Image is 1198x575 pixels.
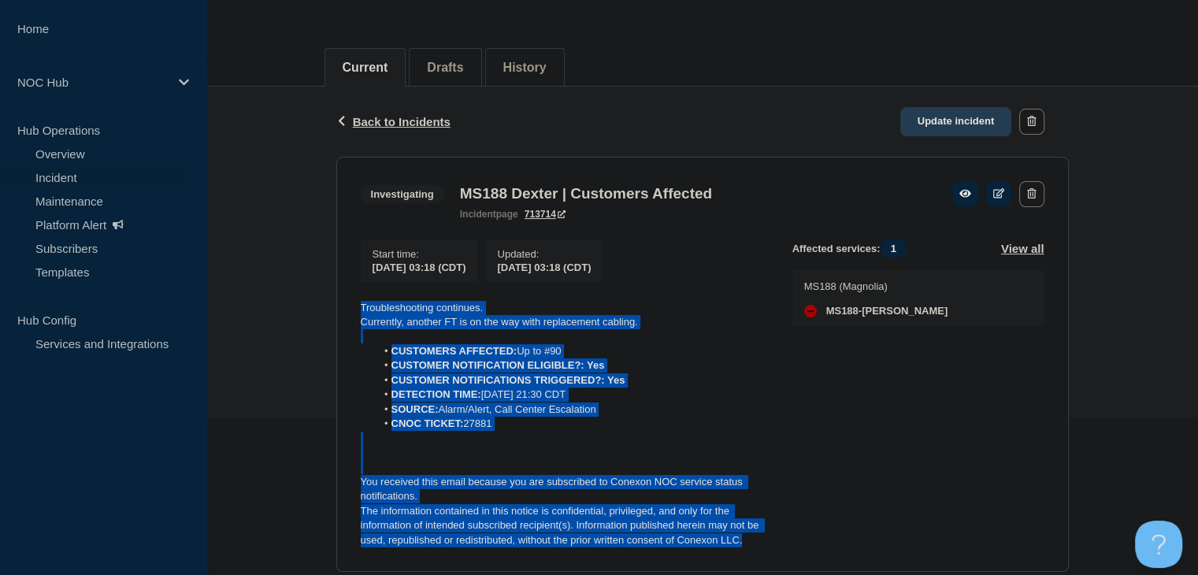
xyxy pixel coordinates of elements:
li: [DATE] 21:30 CDT [376,388,767,402]
p: You received this email because you are subscribed to Conexon NOC service status notifications. [361,475,767,504]
li: Up to #90 [376,344,767,358]
strong: CNOC TICKET: [391,417,464,429]
span: Back to Incidents [353,115,451,128]
iframe: Help Scout Beacon - Open [1135,521,1182,568]
span: 1 [881,239,907,258]
li: Alarm/Alert, Call Center Escalation [376,402,767,417]
span: Investigating [361,185,444,203]
button: Back to Incidents [336,115,451,128]
span: Affected services: [792,239,914,258]
p: MS188 (Magnolia) [804,280,948,292]
p: NOC Hub [17,76,169,89]
strong: DETECTION TIME: [391,388,481,400]
a: Update incident [900,107,1012,136]
span: [DATE] 03:18 (CDT) [373,262,466,273]
strong: CUSTOMER NOTIFICATION ELIGIBLE?: Yes [391,359,605,371]
p: Troubleshooting continues. [361,301,767,315]
p: Currently, another FT is on the way with replacement cabling. [361,315,767,329]
p: Updated : [497,248,591,260]
span: incident [460,209,496,220]
button: View all [1001,239,1044,258]
li: 27881 [376,417,767,431]
button: Drafts [427,61,463,75]
p: The information contained in this notice is confidential, privileged, and only for the informatio... [361,504,767,547]
div: [DATE] 03:18 (CDT) [497,260,591,273]
div: down [804,305,817,317]
h3: MS188 Dexter | Customers Affected [460,185,712,202]
p: page [460,209,518,220]
button: History [503,61,547,75]
span: MS188-[PERSON_NAME] [826,305,948,317]
strong: SOURCE: [391,403,439,415]
strong: CUSTOMERS AFFECTED: [391,345,517,357]
button: Current [343,61,388,75]
a: 713714 [525,209,566,220]
p: Start time : [373,248,466,260]
strong: CUSTOMER NOTIFICATIONS TRIGGERED?: Yes [391,374,625,386]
